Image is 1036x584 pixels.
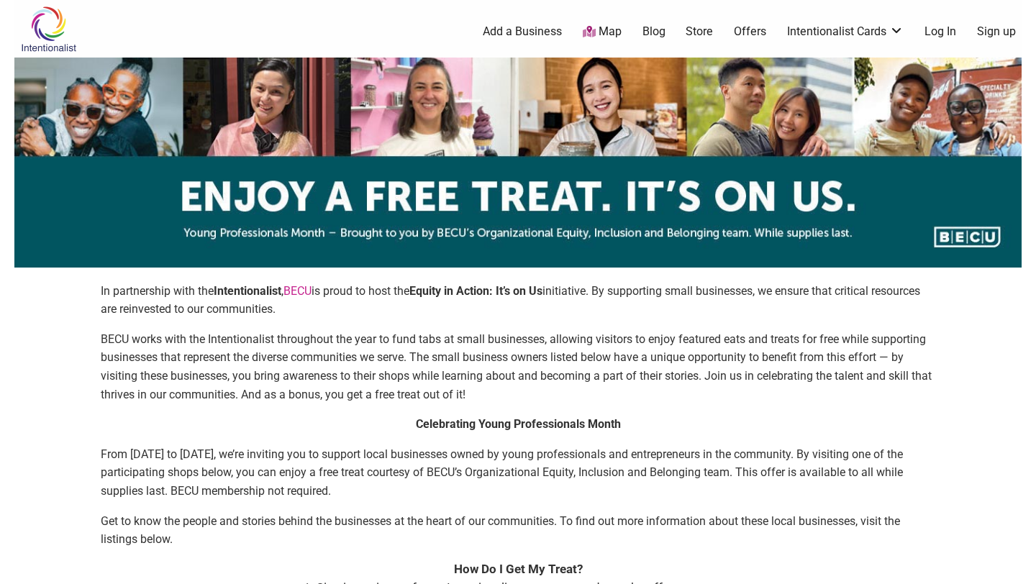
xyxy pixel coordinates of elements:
[14,58,1022,268] img: sponsor logo
[101,512,935,549] p: Get to know the people and stories behind the businesses at the heart of our communities. To find...
[787,24,904,40] a: Intentionalist Cards
[924,24,956,40] a: Log In
[686,24,713,40] a: Store
[642,24,665,40] a: Blog
[101,445,935,501] p: From [DATE] to [DATE], we’re inviting you to support local businesses owned by young professional...
[583,24,622,40] a: Map
[101,330,935,403] p: BECU works with the Intentionalist throughout the year to fund tabs at small businesses, allowing...
[483,24,562,40] a: Add a Business
[101,282,935,319] p: In partnership with the , is proud to host the initiative. By supporting small businesses, we ens...
[214,284,281,298] strong: Intentionalist
[977,24,1016,40] a: Sign up
[14,6,83,53] img: Intentionalist
[734,24,766,40] a: Offers
[409,284,542,298] strong: Equity in Action: It’s on Us
[416,417,621,431] strong: Celebrating Young Professionals Month
[454,562,583,576] strong: How Do I Get My Treat?
[283,284,312,298] a: BECU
